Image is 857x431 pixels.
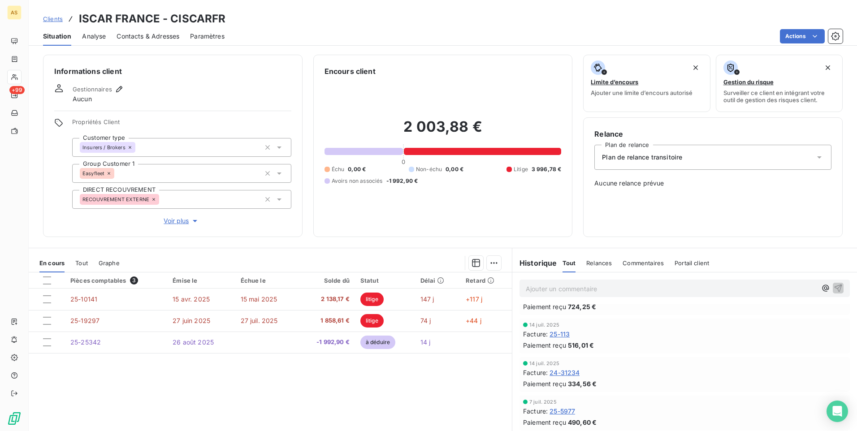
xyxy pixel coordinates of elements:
[523,368,548,377] span: Facture :
[73,86,112,93] span: Gestionnaires
[173,277,229,284] div: Émise le
[70,276,162,284] div: Pièces comptables
[568,418,597,427] span: 490,60 €
[420,317,431,324] span: 74 j
[43,32,71,41] span: Situation
[563,259,576,267] span: Tout
[43,14,63,23] a: Clients
[130,276,138,284] span: 3
[523,340,566,350] span: Paiement reçu
[532,165,562,173] span: 3 996,78 €
[416,165,442,173] span: Non-échu
[568,302,596,311] span: 724,25 €
[241,277,293,284] div: Échue le
[446,165,463,173] span: 0,00 €
[303,316,350,325] span: 1 858,61 €
[623,259,664,267] span: Commentaires
[79,11,225,27] h3: ISCAR FRANCE - CISCARFR
[75,259,88,267] span: Tout
[54,66,291,77] h6: Informations client
[386,177,418,185] span: -1 992,90 €
[529,399,557,405] span: 7 juil. 2025
[529,361,559,366] span: 14 juil. 2025
[466,277,506,284] div: Retard
[420,295,434,303] span: 147 j
[360,314,384,328] span: litige
[529,322,559,328] span: 14 juil. 2025
[550,406,575,416] span: 25-5977
[723,78,774,86] span: Gestion du risque
[190,32,225,41] span: Paramètres
[348,165,366,173] span: 0,00 €
[73,95,92,103] span: Aucun
[303,295,350,304] span: 2 138,17 €
[82,171,104,176] span: Easyfleet
[360,336,395,349] span: à déduire
[70,338,101,346] span: 25-25342
[241,295,277,303] span: 15 mai 2025
[586,259,612,267] span: Relances
[827,401,848,422] div: Open Intercom Messenger
[514,165,528,173] span: Litige
[72,118,291,131] span: Propriétés Client
[591,78,638,86] span: Limite d’encours
[723,89,835,103] span: Surveiller ce client en intégrant votre outil de gestion des risques client.
[303,338,350,347] span: -1 992,90 €
[159,195,166,203] input: Ajouter une valeur
[164,216,199,225] span: Voir plus
[583,55,710,112] button: Limite d’encoursAjouter une limite d’encours autorisé
[72,216,291,226] button: Voir plus
[82,32,106,41] span: Analyse
[523,406,548,416] span: Facture :
[402,158,405,165] span: 0
[568,379,597,388] span: 334,56 €
[9,86,25,94] span: +99
[332,165,345,173] span: Échu
[466,295,482,303] span: +117 j
[360,293,384,306] span: litige
[523,302,566,311] span: Paiement reçu
[117,32,179,41] span: Contacts & Adresses
[466,317,481,324] span: +44 j
[39,259,65,267] span: En cours
[303,277,350,284] div: Solde dû
[780,29,825,43] button: Actions
[550,329,570,339] span: 25-113
[332,177,383,185] span: Avoirs non associés
[420,338,431,346] span: 14 j
[135,143,143,151] input: Ajouter une valeur
[360,277,410,284] div: Statut
[70,295,97,303] span: 25-10141
[173,295,210,303] span: 15 avr. 2025
[173,317,210,324] span: 27 juin 2025
[568,340,594,350] span: 516,01 €
[70,317,100,324] span: 25-19297
[7,411,22,426] img: Logo LeanPay
[591,89,693,96] span: Ajouter une limite d’encours autorisé
[241,317,278,324] span: 27 juil. 2025
[173,338,214,346] span: 26 août 2025
[114,169,121,177] input: Ajouter une valeur
[716,55,843,112] button: Gestion du risqueSurveiller ce client en intégrant votre outil de gestion des risques client.
[523,329,548,339] span: Facture :
[594,129,831,139] h6: Relance
[325,118,562,145] h2: 2 003,88 €
[420,277,455,284] div: Délai
[512,258,557,268] h6: Historique
[523,418,566,427] span: Paiement reçu
[675,259,709,267] span: Portail client
[99,259,120,267] span: Graphe
[82,197,149,202] span: RECOUVREMENT EXTERNE
[43,15,63,22] span: Clients
[7,5,22,20] div: AS
[550,368,580,377] span: 24-31234
[602,153,682,162] span: Plan de relance transitoire
[594,179,831,188] span: Aucune relance prévue
[82,145,126,150] span: Insurers / Brokers
[325,66,376,77] h6: Encours client
[523,379,566,388] span: Paiement reçu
